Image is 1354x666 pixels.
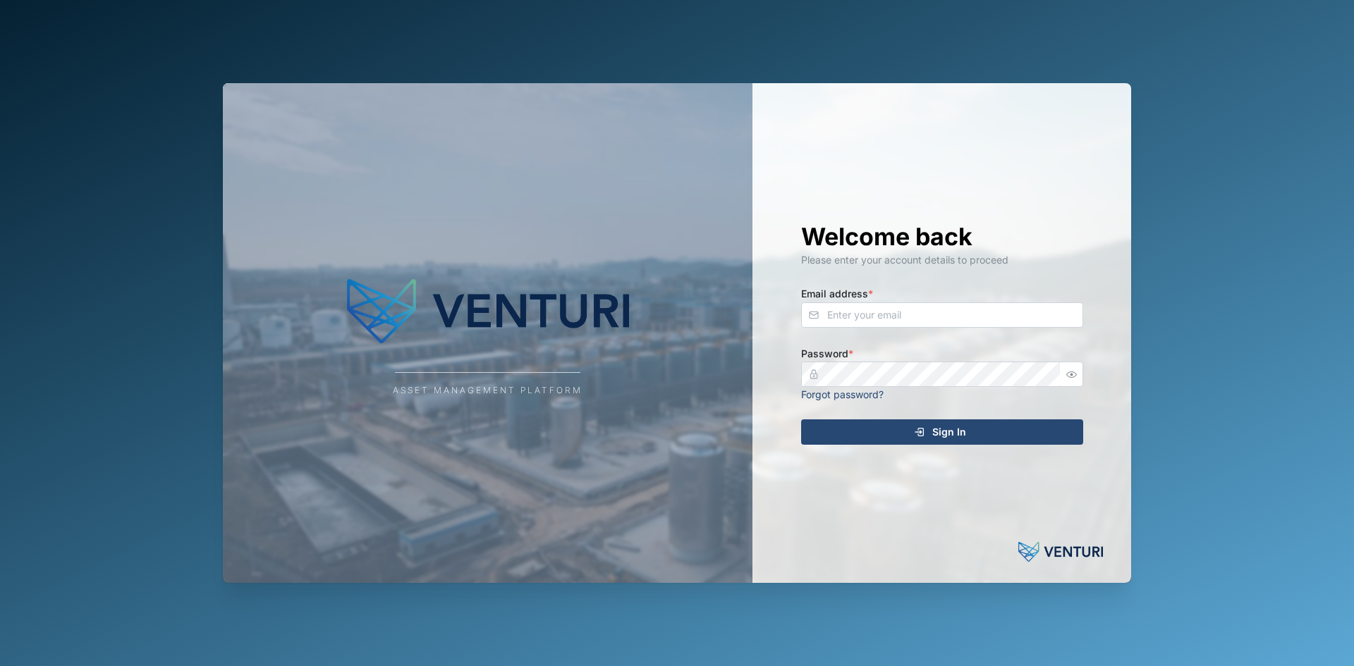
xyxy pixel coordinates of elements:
[1018,538,1103,566] img: Powered by: Venturi
[801,388,884,400] a: Forgot password?
[801,221,1083,252] h1: Welcome back
[393,384,583,397] div: Asset Management Platform
[932,420,966,444] span: Sign In
[801,286,873,302] label: Email address
[347,269,629,354] img: Company Logo
[801,252,1083,268] div: Please enter your account details to proceed
[801,346,853,362] label: Password
[801,302,1083,328] input: Enter your email
[801,419,1083,445] button: Sign In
